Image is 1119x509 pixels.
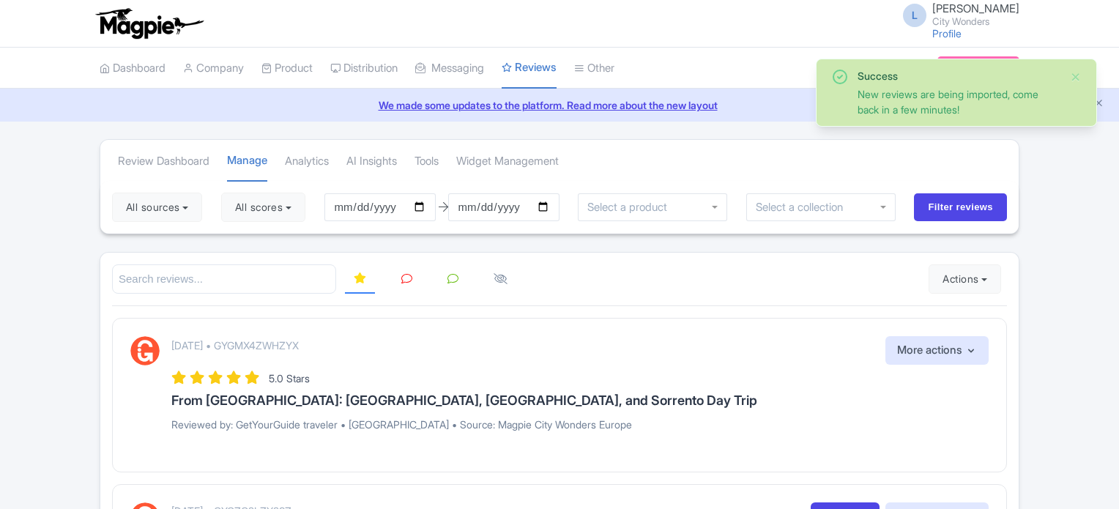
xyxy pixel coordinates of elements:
img: GetYourGuide Logo [130,336,160,365]
span: [PERSON_NAME] [932,1,1019,15]
button: Actions [929,264,1001,294]
a: Analytics [285,141,329,182]
button: All scores [221,193,305,222]
input: Search reviews... [112,264,336,294]
button: Close [1070,68,1082,86]
p: [DATE] • GYGMX4ZWHZYX [171,338,299,353]
a: Messaging [415,48,484,89]
a: Tools [414,141,439,182]
input: Filter reviews [914,193,1007,221]
img: logo-ab69f6fb50320c5b225c76a69d11143b.png [92,7,206,40]
div: New reviews are being imported, come back in a few minutes! [858,86,1058,117]
span: 5.0 Stars [269,372,310,384]
a: Widget Management [456,141,559,182]
button: All sources [112,193,202,222]
span: L [903,4,926,27]
a: Other [574,48,614,89]
a: Review Dashboard [118,141,209,182]
p: Reviewed by: GetYourGuide traveler • [GEOGRAPHIC_DATA] • Source: Magpie City Wonders Europe [171,417,989,432]
a: AI Insights [346,141,397,182]
h3: From [GEOGRAPHIC_DATA]: [GEOGRAPHIC_DATA], [GEOGRAPHIC_DATA], and Sorrento Day Trip [171,393,989,408]
a: L [PERSON_NAME] City Wonders [894,3,1019,26]
a: Distribution [330,48,398,89]
div: Success [858,68,1058,83]
button: Close announcement [1093,96,1104,113]
a: Reviews [502,48,557,89]
input: Select a product [587,201,675,214]
a: Company [183,48,244,89]
input: Select a collection [756,201,853,214]
small: City Wonders [932,17,1019,26]
a: Manage [227,141,267,182]
button: More actions [885,336,989,365]
a: Subscription [937,56,1019,78]
a: We made some updates to the platform. Read more about the new layout [9,97,1110,113]
a: Product [261,48,313,89]
a: Profile [932,27,962,40]
a: Dashboard [100,48,166,89]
